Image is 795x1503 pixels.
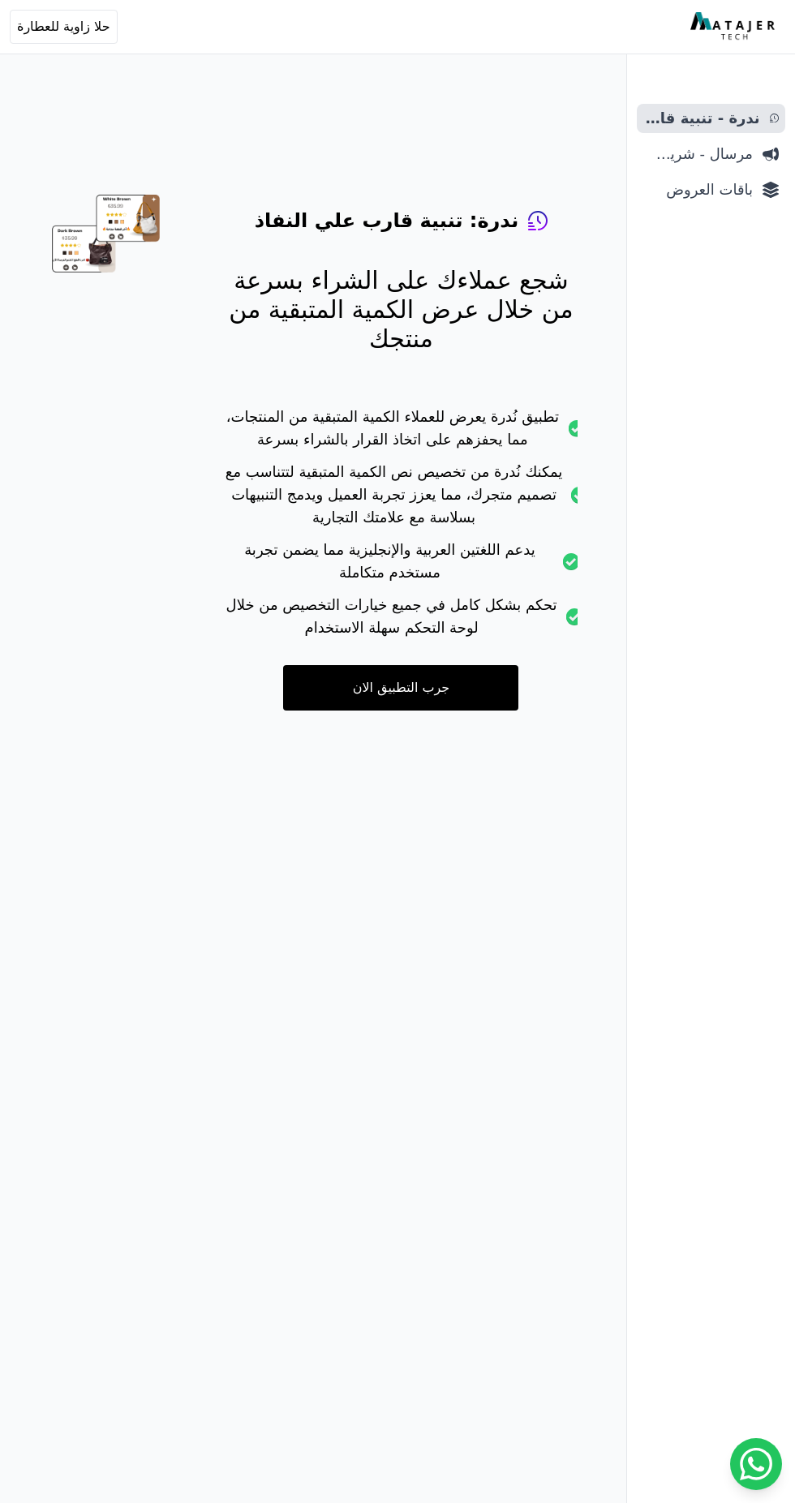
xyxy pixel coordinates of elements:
[52,195,160,273] img: hero
[643,107,760,130] span: ندرة - تنبية قارب علي النفاذ
[643,178,753,201] span: باقات العروض
[225,594,578,649] li: تحكم بشكل كامل في جميع خيارات التخصيص من خلال لوحة التحكم سهلة الاستخدام
[17,17,110,37] span: حلا زاوية للعطارة
[10,10,118,44] button: حلا زاوية للعطارة
[643,143,753,165] span: مرسال - شريط دعاية
[225,406,578,461] li: تطبيق نُدرة يعرض للعملاء الكمية المتبقية من المنتجات، مما يحفزهم على اتخاذ القرار بالشراء بسرعة
[283,665,518,711] a: جرب التطبيق الان
[255,208,519,234] h4: ندرة: تنبية قارب علي النفاذ
[225,539,578,594] li: يدعم اللغتين العربية والإنجليزية مما يضمن تجربة مستخدم متكاملة
[690,12,779,41] img: MatajerTech Logo
[225,461,578,539] li: يمكنك نُدرة من تخصيص نص الكمية المتبقية لتتناسب مع تصميم متجرك، مما يعزز تجربة العميل ويدمج التنب...
[225,266,578,354] p: شجع عملاءك على الشراء بسرعة من خلال عرض الكمية المتبقية من منتجك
